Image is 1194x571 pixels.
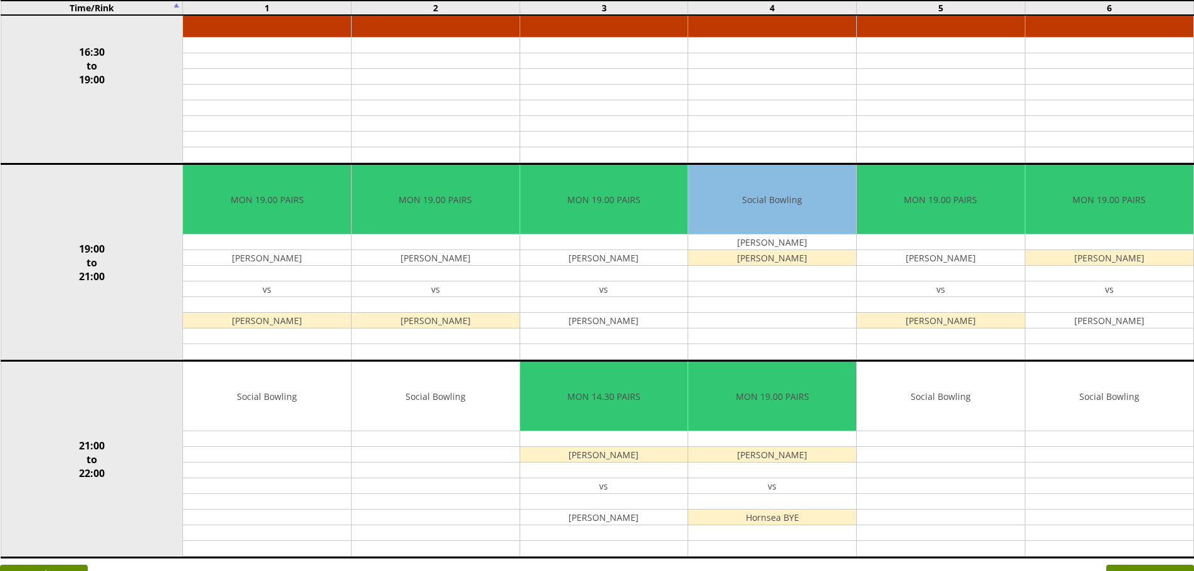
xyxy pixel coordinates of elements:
td: [PERSON_NAME] [688,447,856,463]
td: vs [520,281,688,297]
td: 1 [183,1,352,15]
td: MON 19.00 PAIRS [183,165,351,234]
td: Social Bowling [857,362,1025,431]
td: [PERSON_NAME] [520,250,688,266]
td: MON 19.00 PAIRS [352,165,520,234]
td: Social Bowling [688,165,856,234]
td: [PERSON_NAME] [857,313,1025,328]
td: vs [688,478,856,494]
td: MON 19.00 PAIRS [857,165,1025,234]
td: Time/Rink [1,1,183,15]
td: 6 [1025,1,1193,15]
td: [PERSON_NAME] [688,250,856,266]
td: Hornsea BYE [688,510,856,525]
td: [PERSON_NAME] [352,313,520,328]
td: vs [520,478,688,494]
td: 19:00 to 21:00 [1,164,183,361]
td: [PERSON_NAME] [1025,313,1193,328]
td: 2 [351,1,520,15]
td: 5 [857,1,1025,15]
td: [PERSON_NAME] [520,447,688,463]
td: 21:00 to 22:00 [1,361,183,558]
td: [PERSON_NAME] [183,250,351,266]
td: [PERSON_NAME] [183,313,351,328]
td: Social Bowling [183,362,351,431]
td: MON 19.00 PAIRS [520,165,688,234]
td: vs [1025,281,1193,297]
td: [PERSON_NAME] [520,313,688,328]
td: [PERSON_NAME] [520,510,688,525]
td: Social Bowling [352,362,520,431]
td: vs [183,281,351,297]
td: MON 19.00 PAIRS [1025,165,1193,234]
td: MON 19.00 PAIRS [688,362,856,431]
td: [PERSON_NAME] [352,250,520,266]
td: [PERSON_NAME] [857,250,1025,266]
td: [PERSON_NAME] [688,234,856,250]
td: vs [857,281,1025,297]
td: MON 14.30 PAIRS [520,362,688,431]
td: [PERSON_NAME] [1025,250,1193,266]
td: vs [352,281,520,297]
td: 4 [688,1,857,15]
td: 3 [520,1,688,15]
td: Social Bowling [1025,362,1193,431]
